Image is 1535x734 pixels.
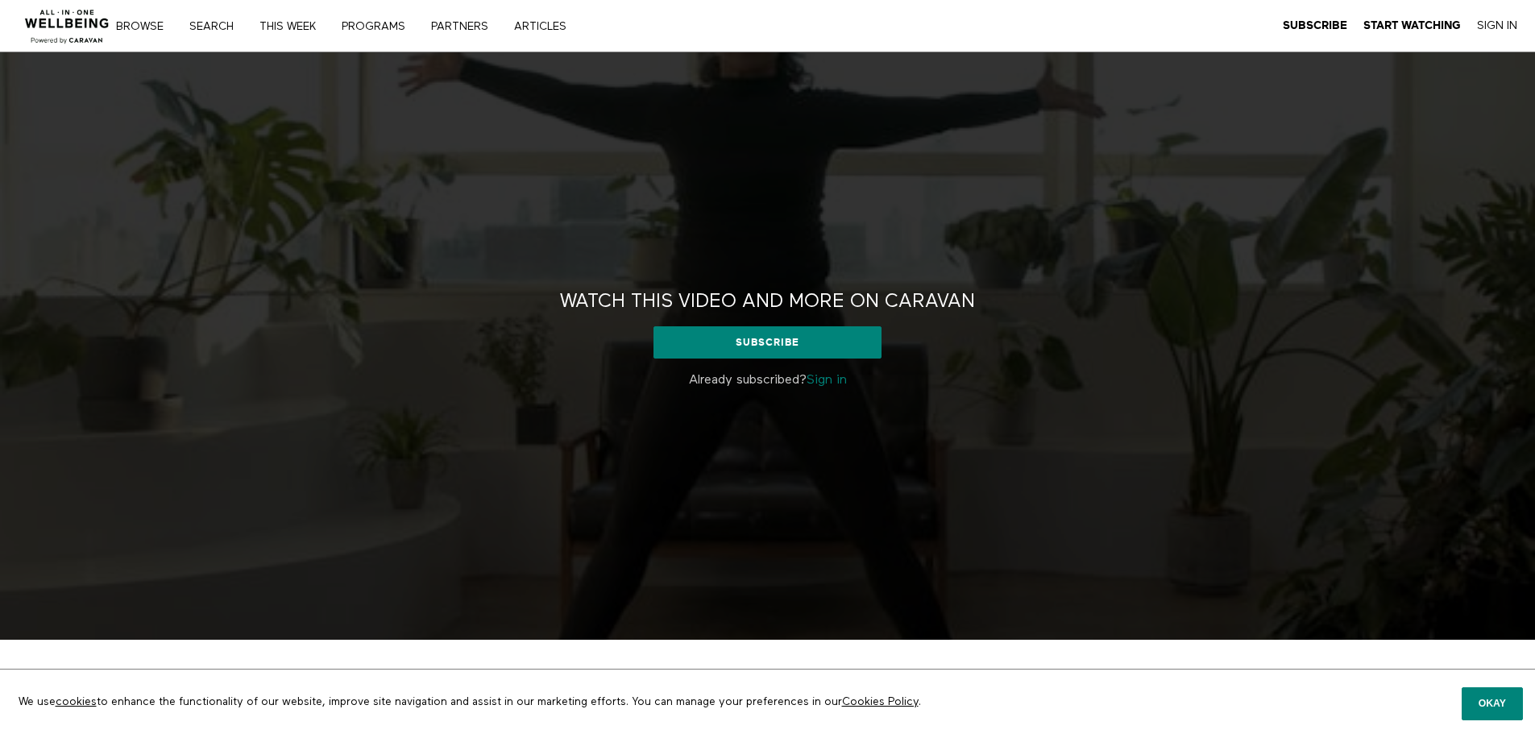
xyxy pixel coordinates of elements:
a: Sign In [1477,19,1517,33]
a: PARTNERS [425,21,505,32]
nav: Primary [127,18,599,34]
button: Okay [1462,687,1523,719]
a: Start Watching [1363,19,1461,33]
a: ARTICLES [508,21,583,32]
a: THIS WEEK [254,21,333,32]
a: Subscribe [1283,19,1347,33]
p: We use to enhance the functionality of our website, improve site navigation and assist in our mar... [6,682,1210,722]
a: Subscribe [653,326,882,359]
a: Cookies Policy [842,696,919,707]
a: cookies [56,696,97,707]
a: Sign in [807,374,847,387]
a: Search [184,21,251,32]
a: PROGRAMS [336,21,422,32]
h2: Watch this video and more on CARAVAN [560,289,975,314]
p: Already subscribed? [530,371,1006,390]
a: Browse [110,21,180,32]
strong: Start Watching [1363,19,1461,31]
strong: Subscribe [1283,19,1347,31]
